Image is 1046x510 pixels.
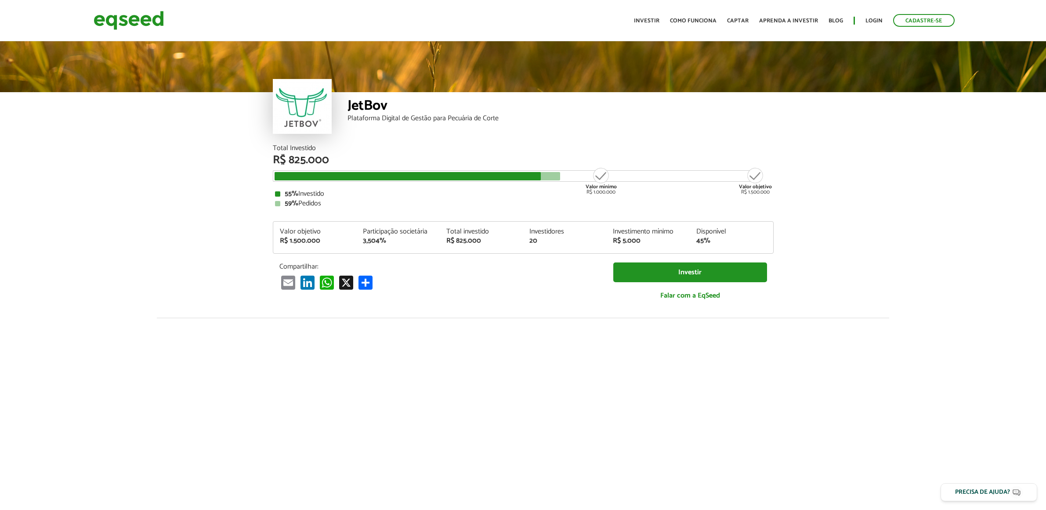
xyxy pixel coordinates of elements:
[613,262,767,282] a: Investir
[275,190,771,198] div: Investido
[347,115,774,122] div: Plataforma Digital de Gestão para Pecuária de Corte
[727,18,749,24] a: Captar
[670,18,717,24] a: Como funciona
[280,228,350,235] div: Valor objetivo
[363,228,433,235] div: Participação societária
[613,228,683,235] div: Investimento mínimo
[357,275,374,290] a: Compartilhar
[279,262,600,271] p: Compartilhar:
[318,275,336,290] a: WhatsApp
[446,228,517,235] div: Total investido
[273,154,774,166] div: R$ 825.000
[280,237,350,244] div: R$ 1.500.000
[613,237,683,244] div: R$ 5.000
[865,18,883,24] a: Login
[829,18,843,24] a: Blog
[529,228,600,235] div: Investidores
[273,145,774,152] div: Total Investido
[613,287,767,305] a: Falar com a EqSeed
[279,275,297,290] a: Email
[585,167,618,195] div: R$ 1.000.000
[739,167,772,195] div: R$ 1.500.000
[285,198,298,209] strong: 59%
[285,188,298,200] strong: 55%
[299,275,316,290] a: LinkedIn
[696,228,767,235] div: Disponível
[586,183,617,191] strong: Valor mínimo
[739,183,772,191] strong: Valor objetivo
[759,18,818,24] a: Aprenda a investir
[347,99,774,115] div: JetBov
[446,237,517,244] div: R$ 825.000
[529,237,600,244] div: 20
[893,14,955,27] a: Cadastre-se
[634,18,659,24] a: Investir
[363,237,433,244] div: 3,504%
[696,237,767,244] div: 45%
[94,9,164,32] img: EqSeed
[337,275,355,290] a: X
[275,200,771,207] div: Pedidos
